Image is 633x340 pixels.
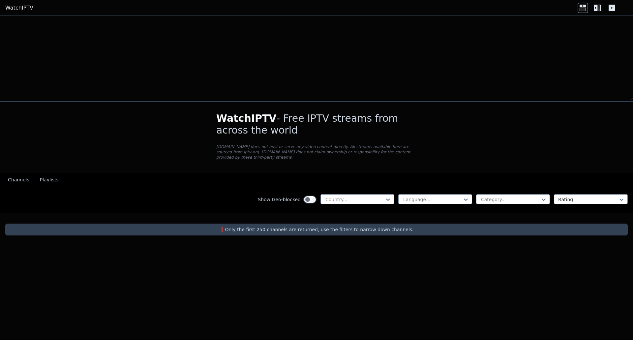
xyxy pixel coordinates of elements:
a: iptv-org [244,150,259,154]
label: Show Geo-blocked [258,196,301,203]
button: Playlists [40,174,59,186]
p: ❗️Only the first 250 channels are returned, use the filters to narrow down channels. [8,226,625,233]
p: [DOMAIN_NAME] does not host or serve any video content directly. All streams available here are s... [216,144,417,160]
button: Channels [8,174,29,186]
h1: - Free IPTV streams from across the world [216,112,417,136]
span: WatchIPTV [216,112,277,124]
a: WatchIPTV [5,4,33,12]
